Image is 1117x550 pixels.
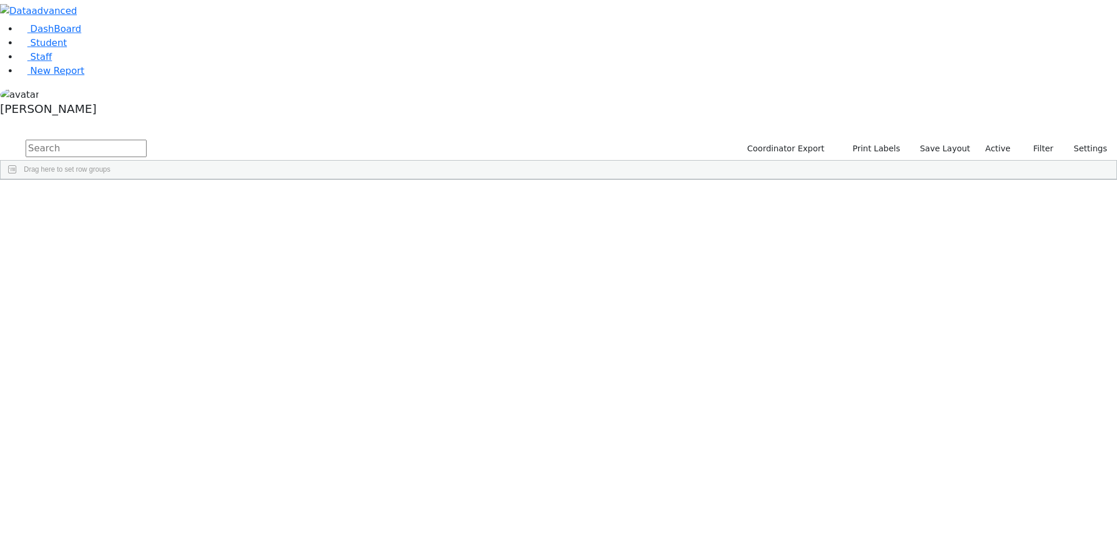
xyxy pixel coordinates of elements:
input: Search [26,140,147,157]
span: Drag here to set row groups [24,165,111,173]
a: Student [19,37,67,48]
button: Save Layout [915,140,975,158]
button: Settings [1059,140,1112,158]
span: Student [30,37,67,48]
span: Staff [30,51,52,62]
span: DashBoard [30,23,81,34]
button: Coordinator Export [739,140,830,158]
button: Print Labels [839,140,905,158]
span: New Report [30,65,84,76]
label: Active [980,140,1016,158]
button: Filter [1018,140,1059,158]
a: Staff [19,51,52,62]
a: New Report [19,65,84,76]
a: DashBoard [19,23,81,34]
